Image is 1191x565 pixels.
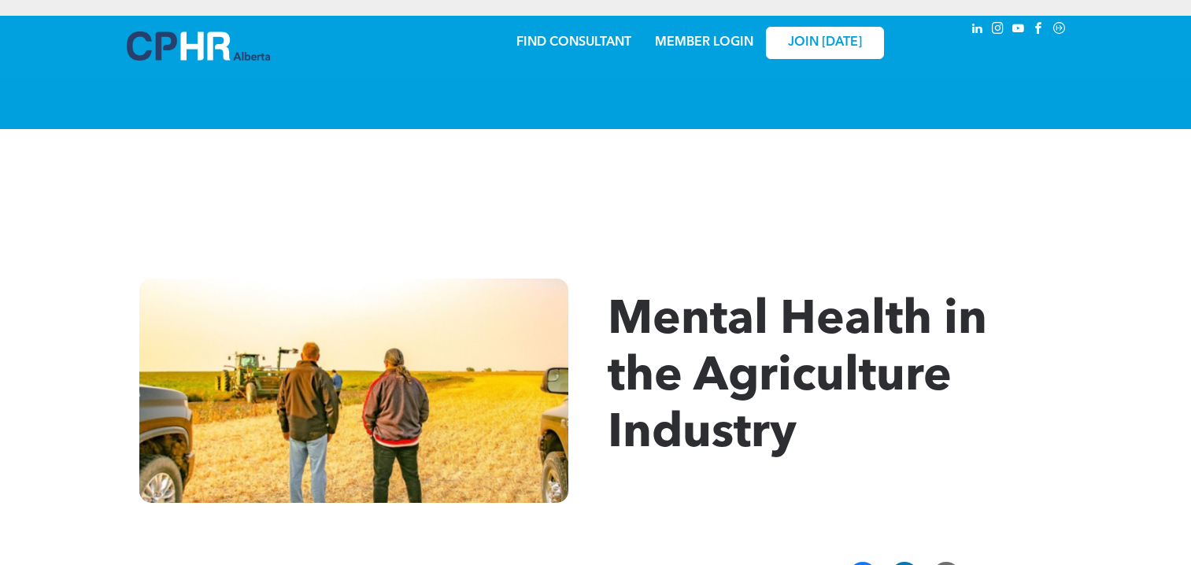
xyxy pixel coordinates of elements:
a: youtube [1010,20,1027,41]
a: Social network [1051,20,1068,41]
span: Mental Health in the Agriculture Industry [608,297,987,458]
a: linkedin [969,20,986,41]
a: FIND CONSULTANT [516,36,631,49]
img: A blue and white logo for cp alberta [127,31,270,61]
a: instagram [989,20,1007,41]
a: MEMBER LOGIN [655,36,753,49]
a: JOIN [DATE] [766,27,884,59]
a: facebook [1030,20,1048,41]
span: JOIN [DATE] [788,35,862,50]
